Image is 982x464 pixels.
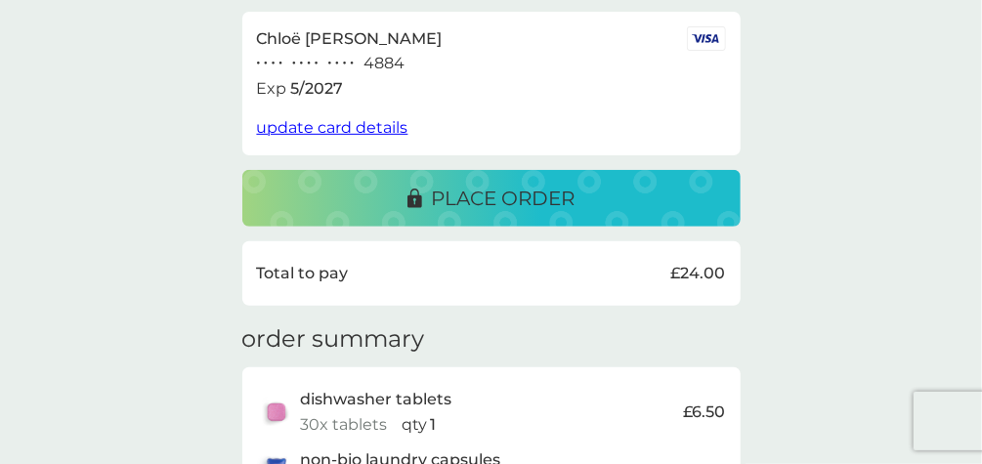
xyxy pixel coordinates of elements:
[307,59,311,68] p: ●
[257,261,349,286] p: Total to pay
[684,400,726,425] p: £6.50
[242,325,425,354] h3: order summary
[257,26,443,52] p: Chloë [PERSON_NAME]
[328,59,332,68] p: ●
[257,76,287,102] p: Exp
[301,412,388,438] p: 30x tablets
[301,387,452,412] p: dishwasher tablets
[315,59,319,68] p: ●
[335,59,339,68] p: ●
[403,412,428,438] p: qty
[292,59,296,68] p: ●
[242,170,741,227] button: place order
[264,59,268,68] p: ●
[272,59,276,68] p: ●
[257,59,261,68] p: ●
[257,118,408,137] span: update card details
[300,59,304,68] p: ●
[291,76,344,102] p: 5 / 2027
[343,59,347,68] p: ●
[432,183,576,214] p: place order
[671,261,726,286] p: £24.00
[257,115,408,141] button: update card details
[350,59,354,68] p: ●
[363,51,405,76] p: 4884
[278,59,282,68] p: ●
[431,412,437,438] p: 1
